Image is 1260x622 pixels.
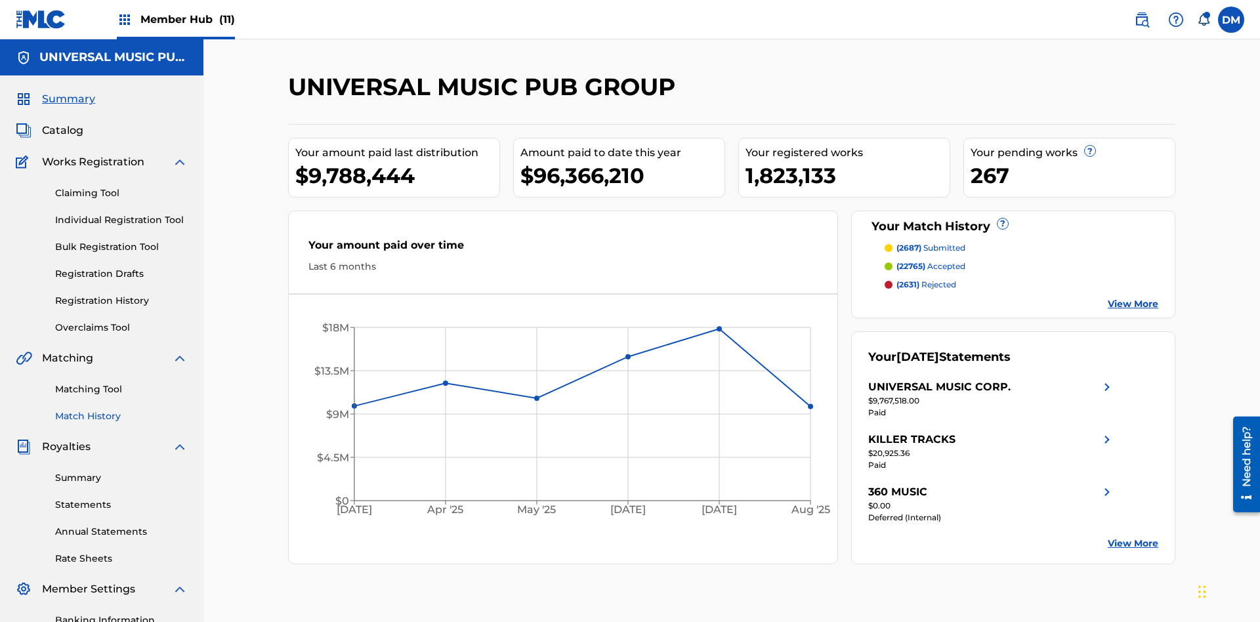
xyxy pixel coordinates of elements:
[42,123,83,138] span: Catalog
[172,154,188,170] img: expand
[896,243,921,253] span: (2687)
[322,321,349,334] tspan: $18M
[896,242,965,254] p: submitted
[885,279,1159,291] a: (2631) rejected
[42,154,144,170] span: Works Registration
[42,439,91,455] span: Royalties
[172,439,188,455] img: expand
[1168,12,1184,28] img: help
[308,260,818,274] div: Last 6 months
[868,512,1115,524] div: Deferred (Internal)
[868,484,927,500] div: 360 MUSIC
[868,500,1115,512] div: $0.00
[16,581,31,597] img: Member Settings
[868,348,1011,366] div: Your Statements
[55,552,188,566] a: Rate Sheets
[745,161,950,190] div: 1,823,133
[117,12,133,28] img: Top Rightsholders
[1218,7,1244,33] div: User Menu
[896,261,925,271] span: (22765)
[55,471,188,485] a: Summary
[16,123,83,138] a: CatalogCatalog
[295,145,499,161] div: Your amount paid last distribution
[427,504,464,516] tspan: Apr '25
[16,123,31,138] img: Catalog
[611,504,646,516] tspan: [DATE]
[1099,432,1115,447] img: right chevron icon
[896,350,939,364] span: [DATE]
[1099,484,1115,500] img: right chevron icon
[326,408,349,421] tspan: $9M
[219,13,235,26] span: (11)
[520,145,724,161] div: Amount paid to date this year
[1198,572,1206,612] div: Drag
[295,161,499,190] div: $9,788,444
[16,439,31,455] img: Royalties
[1108,537,1158,550] a: View More
[314,365,349,377] tspan: $13.5M
[55,186,188,200] a: Claiming Tool
[16,350,32,366] img: Matching
[1134,12,1150,28] img: search
[42,581,135,597] span: Member Settings
[16,91,95,107] a: SummarySummary
[868,484,1115,524] a: 360 MUSICright chevron icon$0.00Deferred (Internal)
[16,91,31,107] img: Summary
[1163,7,1189,33] div: Help
[1197,13,1210,26] div: Notifications
[335,495,349,507] tspan: $0
[55,409,188,423] a: Match History
[1108,297,1158,311] a: View More
[55,525,188,539] a: Annual Statements
[317,451,349,464] tspan: $4.5M
[39,50,188,65] h5: UNIVERSAL MUSIC PUB GROUP
[971,161,1175,190] div: 267
[520,161,724,190] div: $96,366,210
[868,395,1115,407] div: $9,767,518.00
[308,238,818,260] div: Your amount paid over time
[16,10,66,29] img: MLC Logo
[172,350,188,366] img: expand
[288,72,682,102] h2: UNIVERSAL MUSIC PUB GROUP
[55,267,188,281] a: Registration Drafts
[868,407,1115,419] div: Paid
[702,504,738,516] tspan: [DATE]
[971,145,1175,161] div: Your pending works
[55,240,188,254] a: Bulk Registration Tool
[885,260,1159,272] a: (22765) accepted
[791,504,830,516] tspan: Aug '25
[868,459,1115,471] div: Paid
[42,91,95,107] span: Summary
[868,447,1115,459] div: $20,925.36
[868,432,955,447] div: KILLER TRACKS
[518,504,556,516] tspan: May '25
[42,350,93,366] span: Matching
[1129,7,1155,33] a: Public Search
[745,145,950,161] div: Your registered works
[55,321,188,335] a: Overclaims Tool
[997,218,1008,229] span: ?
[896,260,965,272] p: accepted
[1194,559,1260,622] iframe: Chat Widget
[1223,411,1260,519] iframe: Resource Center
[337,504,372,516] tspan: [DATE]
[885,242,1159,254] a: (2687) submitted
[55,294,188,308] a: Registration History
[868,432,1115,471] a: KILLER TRACKSright chevron icon$20,925.36Paid
[16,50,31,66] img: Accounts
[16,154,33,170] img: Works Registration
[868,379,1011,395] div: UNIVERSAL MUSIC CORP.
[868,218,1159,236] div: Your Match History
[55,383,188,396] a: Matching Tool
[868,379,1115,419] a: UNIVERSAL MUSIC CORP.right chevron icon$9,767,518.00Paid
[55,498,188,512] a: Statements
[172,581,188,597] img: expand
[1099,379,1115,395] img: right chevron icon
[896,279,956,291] p: rejected
[140,12,235,27] span: Member Hub
[896,280,919,289] span: (2631)
[1085,146,1095,156] span: ?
